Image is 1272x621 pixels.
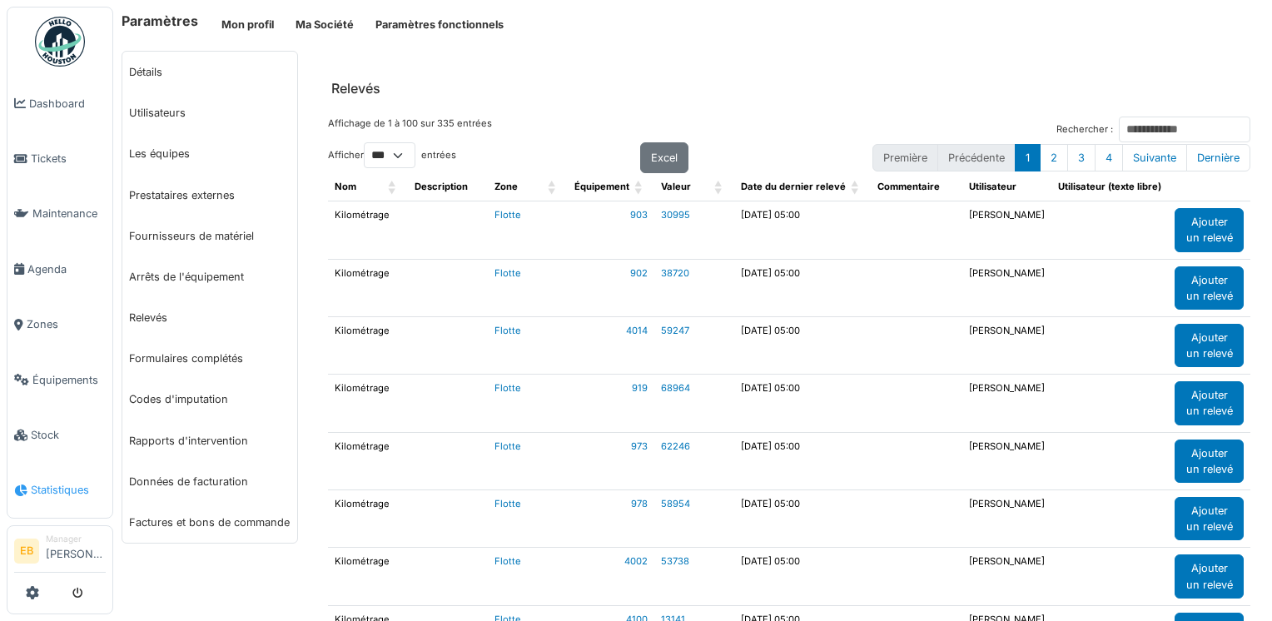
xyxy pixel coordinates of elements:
[494,440,521,452] a: Flotte
[741,181,846,192] span: Date du dernier relevé
[328,142,456,168] label: Afficher entrées
[630,209,648,221] a: 903
[7,463,112,518] a: Statistiques
[1056,122,1113,137] label: Rechercher :
[651,152,678,164] span: Excel
[661,325,689,336] a: 59247
[494,209,521,221] a: Flotte
[969,181,1016,192] span: Utilisateur
[31,427,106,443] span: Stock
[1175,554,1244,598] div: Ajouter un relevé
[46,533,106,569] li: [PERSON_NAME]
[31,482,106,498] span: Statistiques
[631,440,648,452] a: 973
[661,382,690,394] a: 68964
[661,555,689,567] a: 53738
[1095,144,1123,171] button: 4
[7,241,112,296] a: Agenda
[630,267,648,279] a: 902
[122,379,297,420] a: Codes d'imputation
[7,131,112,186] a: Tickets
[122,256,297,297] a: Arrêts de l'équipement
[328,316,408,374] td: Kilométrage
[35,17,85,67] img: Badge_color-CXgf-gQk.svg
[7,352,112,407] a: Équipements
[335,181,356,192] span: Nom
[962,259,1051,316] td: [PERSON_NAME]
[365,11,514,38] button: Paramètres fonctionnels
[1175,381,1244,425] div: Ajouter un relevé
[494,555,521,567] a: Flotte
[734,316,871,374] td: [DATE] 05:00
[7,76,112,131] a: Dashboard
[877,181,940,192] span: Commentaire
[388,173,398,201] span: Nom: Activate to sort
[494,325,521,336] a: Flotte
[1175,455,1244,466] a: Ajouter un relevé
[634,173,644,201] span: Équipement: Activate to sort
[1175,339,1244,350] a: Ajouter un relevé
[626,325,648,336] a: 4014
[851,173,861,201] span: Date du dernier relevé: Activate to sort
[7,297,112,352] a: Zones
[285,11,365,38] a: Ma Société
[122,52,297,92] a: Détails
[46,533,106,545] div: Manager
[328,259,408,316] td: Kilométrage
[1058,181,1161,192] span: Utilisateur (texte libre)
[661,181,691,192] span: Valeur
[1175,266,1244,310] div: Ajouter un relevé
[331,81,380,97] h6: Relevés
[661,498,690,509] a: 58954
[32,372,106,388] span: Équipements
[14,539,39,564] li: EB
[27,316,106,332] span: Zones
[1175,324,1244,367] div: Ajouter un relevé
[661,209,690,221] a: 30995
[494,181,518,192] span: Zone
[211,11,285,38] button: Mon profil
[1175,223,1244,235] a: Ajouter un relevé
[328,548,408,605] td: Kilométrage
[714,173,724,201] span: Valeur: Activate to sort
[328,432,408,489] td: Kilométrage
[122,502,297,543] a: Factures et bons de commande
[1040,144,1068,171] button: 2
[328,375,408,432] td: Kilométrage
[574,181,629,192] span: Équipement
[661,267,689,279] a: 38720
[1175,208,1244,251] div: Ajouter un relevé
[631,498,648,509] a: 978
[122,92,297,133] a: Utilisateurs
[640,142,688,173] button: Excel
[1175,397,1244,409] a: Ajouter un relevé
[328,490,408,548] td: Kilométrage
[494,498,521,509] a: Flotte
[494,382,521,394] a: Flotte
[1175,497,1244,540] div: Ajouter un relevé
[1015,144,1041,171] button: 1
[962,490,1051,548] td: [PERSON_NAME]
[734,201,871,259] td: [DATE] 05:00
[1067,144,1096,171] button: 3
[122,133,297,174] a: Les équipes
[7,407,112,462] a: Stock
[548,173,558,201] span: Zone: Activate to sort
[734,259,871,316] td: [DATE] 05:00
[872,144,1250,171] nav: pagination
[7,186,112,241] a: Maintenance
[29,96,106,112] span: Dashboard
[122,13,198,29] h6: Paramètres
[734,375,871,432] td: [DATE] 05:00
[27,261,106,277] span: Agenda
[14,533,106,573] a: EB Manager[PERSON_NAME]
[962,201,1051,259] td: [PERSON_NAME]
[415,181,468,192] span: Description
[32,206,106,221] span: Maintenance
[632,382,648,394] a: 919
[122,175,297,216] a: Prestataires externes
[364,142,415,168] select: Afficherentrées
[962,548,1051,605] td: [PERSON_NAME]
[122,297,297,338] a: Relevés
